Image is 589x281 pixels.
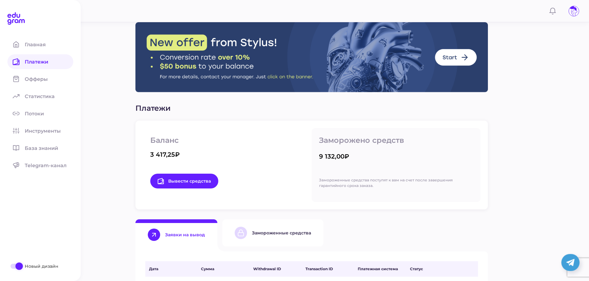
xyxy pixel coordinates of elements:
span: Сумма [201,266,250,272]
p: Платежи [135,103,488,113]
div: Заявки на вывод [165,232,205,238]
button: Замороженные средства [222,219,323,246]
a: База знаний [7,141,73,155]
span: Дата [149,266,198,272]
a: Telegram-канал [7,158,73,173]
span: Статистика [25,93,62,99]
div: Замороженные средства [252,230,311,236]
a: Вывести средства [150,174,218,188]
div: 9 132,00₽ [319,152,349,161]
span: Потоки [25,111,51,117]
span: Telegram-канал [25,163,74,168]
a: Платежи [7,54,73,69]
p: Замороженные средства поступят к вам на счет после завершения гарантийного срока заказа. [319,177,473,188]
a: Статистика [7,89,73,104]
button: Заявки на вывод [135,219,217,246]
div: 3 417,25₽ [150,150,180,159]
span: Главная [25,42,53,48]
span: Withdrawal ID [253,266,302,272]
span: Новый дизайн [25,263,91,269]
span: База знаний [25,145,66,151]
span: Статус [410,266,478,272]
a: Главная [7,37,73,52]
span: Платежи [25,59,56,65]
span: Transaction ID [305,266,354,272]
span: Платежная система [358,266,406,272]
img: Stylus Banner [135,22,488,92]
a: Потоки [7,106,73,121]
p: Баланс [150,135,304,145]
span: Офферы [25,76,55,82]
a: Офферы [7,72,73,86]
span: Вывести средства [158,178,211,184]
span: Инструменты [25,128,68,134]
a: Инструменты [7,123,73,138]
p: Заморожено средств [319,135,473,145]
